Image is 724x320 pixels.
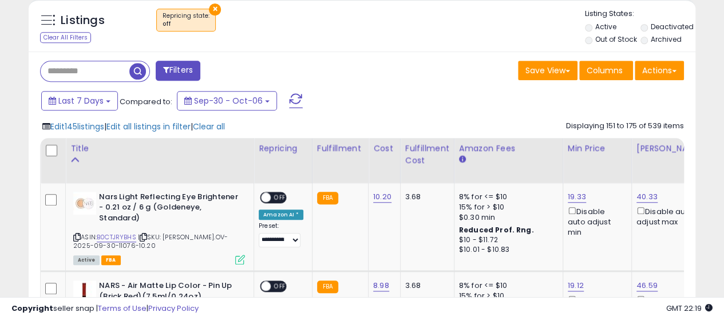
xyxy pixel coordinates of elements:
a: 46.59 [636,280,658,291]
button: × [209,3,221,15]
div: Clear All Filters [40,32,91,43]
span: 2025-10-14 22:19 GMT [666,303,713,314]
label: Active [595,22,616,31]
div: 15% for > $10 [459,202,554,212]
b: NARS - Air Matte Lip Color - Pin Up (Brick Red)(7.5ml/0.24oz) [99,281,238,305]
img: 217rQMvNA-L._SL40_.jpg [73,281,96,303]
a: 19.33 [568,191,586,203]
a: Privacy Policy [148,303,199,314]
small: FBA [317,281,338,293]
div: Amazon AI * [259,210,303,220]
button: Actions [635,61,684,80]
div: $10 - $11.72 [459,235,554,245]
div: Repricing [259,143,307,155]
img: 41Jngf+SVbL._SL40_.jpg [73,192,96,215]
div: Disable auto adjust max [636,205,701,227]
div: seller snap | | [11,303,199,314]
a: Terms of Use [98,303,147,314]
label: Deactivated [651,22,694,31]
small: Amazon Fees. [459,155,466,165]
b: Reduced Prof. Rng. [459,225,534,235]
div: | | [42,121,225,132]
h5: Listings [61,13,105,29]
small: FBA [317,192,338,204]
button: Sep-30 - Oct-06 [177,91,277,110]
a: 40.33 [636,191,658,203]
div: Disable auto adjust min [568,205,623,238]
a: 8.98 [373,280,389,291]
div: Fulfillment Cost [405,143,449,167]
span: OFF [271,192,289,202]
div: $0.30 min [459,212,554,223]
div: Title [70,143,249,155]
div: off [163,20,209,28]
span: Repricing state : [163,11,209,29]
a: B0CTJRYBHS [97,232,136,242]
span: Last 7 Days [58,95,104,106]
div: Amazon Fees [459,143,558,155]
a: 10.20 [373,191,391,203]
div: ASIN: [73,192,245,264]
span: Clear all [193,121,225,132]
div: 3.68 [405,281,445,291]
span: Edit 145 listings [50,121,104,132]
span: OFF [271,282,289,291]
button: Filters [156,61,200,81]
div: Cost [373,143,395,155]
span: Columns [587,65,623,76]
button: Save View [518,61,577,80]
button: Last 7 Days [41,91,118,110]
div: Fulfillment [317,143,363,155]
span: Sep-30 - Oct-06 [194,95,263,106]
span: FBA [101,255,121,265]
div: Min Price [568,143,627,155]
label: Out of Stock [595,34,636,44]
a: 19.12 [568,280,584,291]
span: Edit all listings in filter [106,121,191,132]
span: All listings currently available for purchase on Amazon [73,255,100,265]
span: | SKU: [PERSON_NAME].OV-2025-09-30-11076-10.20 [73,232,228,250]
div: 8% for <= $10 [459,281,554,291]
div: Preset: [259,222,303,248]
div: [PERSON_NAME] [636,143,705,155]
label: Archived [651,34,682,44]
div: 8% for <= $10 [459,192,554,202]
div: 3.68 [405,192,445,202]
div: $10.01 - $10.83 [459,245,554,255]
p: Listing States: [585,9,695,19]
b: Nars Light Reflecting Eye Brightener - 0.21 oz / 6 g (Goldeneye, Standard) [99,192,238,227]
button: Columns [579,61,633,80]
strong: Copyright [11,303,53,314]
span: Compared to: [120,96,172,107]
div: Displaying 151 to 175 of 539 items [566,121,684,132]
